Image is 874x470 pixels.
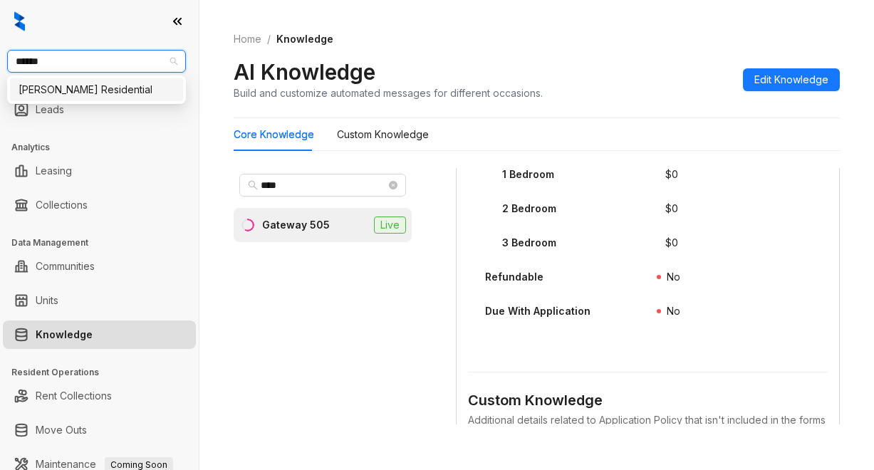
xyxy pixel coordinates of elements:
[754,72,828,88] span: Edit Knowledge
[36,382,112,410] a: Rent Collections
[337,127,429,142] div: Custom Knowledge
[468,412,828,444] div: Additional details related to Application Policy that isn't included in the forms above.
[234,85,543,100] div: Build and customize automated messages for different occasions.
[374,216,406,234] span: Live
[11,236,199,249] h3: Data Management
[36,95,64,124] a: Leads
[468,390,828,412] div: Custom Knowledge
[743,68,840,91] button: Edit Knowledge
[667,305,680,317] span: No
[36,191,88,219] a: Collections
[3,252,196,281] li: Communities
[10,78,183,101] div: Griffis Residential
[11,366,199,379] h3: Resident Operations
[3,416,196,444] li: Move Outs
[19,82,175,98] div: [PERSON_NAME] Residential
[14,11,25,31] img: logo
[231,31,264,47] a: Home
[36,252,95,281] a: Communities
[485,269,543,285] div: Refundable
[665,235,678,251] div: $ 0
[36,320,93,349] a: Knowledge
[502,201,556,216] div: 2 Bedroom
[389,181,397,189] span: close-circle
[36,157,72,185] a: Leasing
[502,167,554,182] div: 1 Bedroom
[267,31,271,47] li: /
[3,157,196,185] li: Leasing
[36,286,58,315] a: Units
[502,235,556,251] div: 3 Bedroom
[36,416,87,444] a: Move Outs
[3,320,196,349] li: Knowledge
[667,271,680,283] span: No
[262,217,330,233] div: Gateway 505
[3,382,196,410] li: Rent Collections
[3,191,196,219] li: Collections
[234,127,314,142] div: Core Knowledge
[485,303,591,319] div: Due With Application
[248,180,258,190] span: search
[3,95,196,124] li: Leads
[665,167,678,182] div: $ 0
[11,141,199,154] h3: Analytics
[234,58,375,85] h2: AI Knowledge
[665,201,678,216] div: $ 0
[276,33,333,45] span: Knowledge
[3,286,196,315] li: Units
